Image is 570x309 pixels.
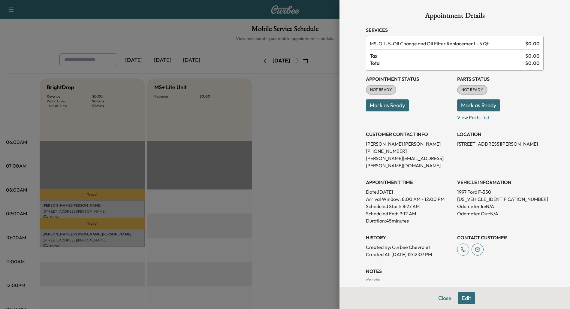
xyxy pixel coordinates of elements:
p: Odometer Out: N/A [457,210,544,217]
p: Created By : Curbee Chevrolet [366,244,452,251]
span: Tax [370,52,525,59]
span: $ 0.00 [525,40,540,47]
h3: Services [366,26,544,34]
button: Mark as Ready [366,99,409,111]
h3: Parts Status [457,75,544,83]
p: 8:27 AM [403,203,420,210]
h3: CUSTOMER CONTACT INFO [366,131,452,138]
span: $ 0.00 [525,59,540,67]
button: Edit [458,292,475,304]
span: 8:00 AM - 12:00 PM [402,195,445,203]
p: Created At : [DATE] 12:12:07 PM [366,251,452,258]
h3: APPOINTMENT TIME [366,179,452,186]
p: Odometer In: N/A [457,203,544,210]
span: NOT READY [366,87,396,93]
h3: LOCATION [457,131,544,138]
p: Duration: 45 minutes [366,217,452,224]
h3: Appointment Status [366,75,452,83]
h3: NOTES [366,268,544,275]
p: [STREET_ADDRESS][PERSON_NAME] [457,140,544,147]
p: Arrival Window: [366,195,452,203]
p: [PERSON_NAME] [PERSON_NAME] [366,140,452,147]
p: [PHONE_NUMBER] [366,147,452,155]
p: Scheduled Start: [366,203,401,210]
p: Date: [DATE] [366,188,452,195]
p: Scheduled End: [366,210,398,217]
p: [PERSON_NAME][EMAIL_ADDRESS][PERSON_NAME][DOMAIN_NAME] [366,155,452,169]
h3: CONTACT CUSTOMER [457,234,544,241]
h1: Appointment Details [366,12,544,22]
span: $ 0.00 [525,52,540,59]
p: [US_VEHICLE_IDENTIFICATION_NUMBER] [457,195,544,203]
div: No notes [366,277,544,282]
button: Mark as Ready [457,99,500,111]
h3: History [366,234,452,241]
p: View Parts List [457,111,544,121]
p: 9:12 AM [400,210,416,217]
h3: VEHICLE INFORMATION [457,179,544,186]
button: Close [434,292,455,304]
span: Oil Change and Oil Filter Replacement - 5 Qt [370,40,523,47]
p: 1997 Ford F-350 [457,188,544,195]
span: Total [370,59,525,67]
span: NOT READY [458,87,487,93]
